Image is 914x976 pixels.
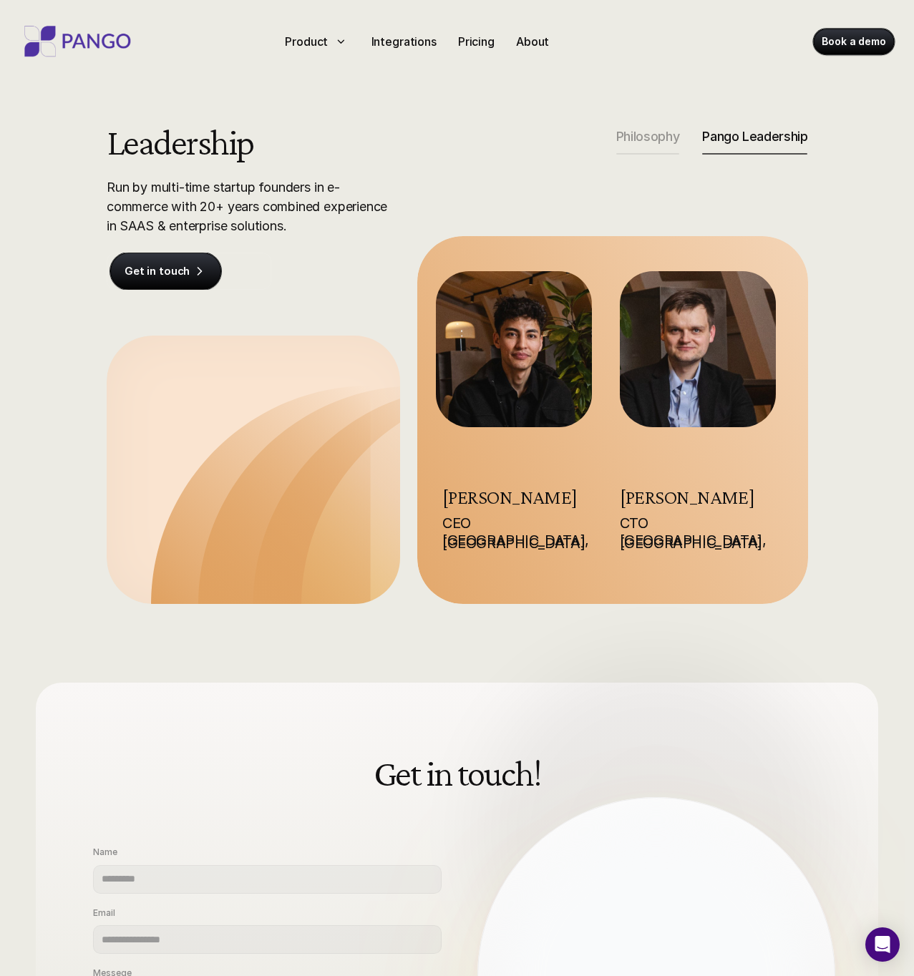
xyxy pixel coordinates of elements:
p: Integrations [371,33,436,50]
p: Email [93,908,115,918]
p: Pricing [457,33,494,50]
a: Book a demo [812,29,893,54]
h2: Get in touch! [79,754,835,791]
input: Email [93,925,442,954]
a: Integrations [365,30,442,53]
p: Get in touch [125,264,190,278]
a: Pricing [452,30,500,53]
p: Book a demo [821,34,885,49]
input: Name [93,865,442,894]
p: About [515,33,548,50]
a: [PERSON_NAME] [619,486,754,508]
p: Product [285,33,328,50]
a: [GEOGRAPHIC_DATA], [GEOGRAPHIC_DATA] [442,532,593,552]
a: [GEOGRAPHIC_DATA], [GEOGRAPHIC_DATA] [619,532,769,552]
a: CEO [442,514,471,532]
a: Get in touch [110,253,221,290]
a: About [510,30,554,53]
a: [PERSON_NAME] [442,486,578,508]
div: Open Intercom Messenger [865,927,900,962]
p: Philosophy [616,129,679,145]
p: Pango Leadership [702,129,807,145]
a: CTO [619,514,648,532]
p: Name [93,847,117,857]
h2: Leadership [107,123,366,160]
p: Run by multi-time startup founders in e-commerce with 20+ years combined experience in SAAS & ent... [107,177,393,235]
